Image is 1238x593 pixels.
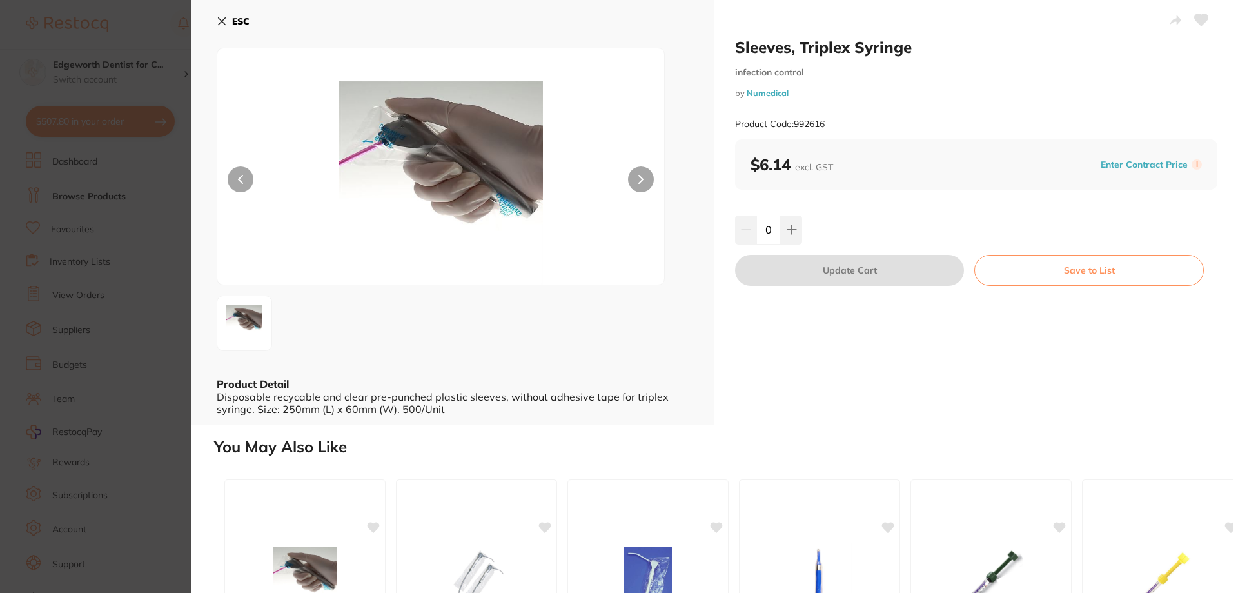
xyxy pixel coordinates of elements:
h2: You May Also Like [214,438,1233,456]
h2: Sleeves, Triplex Syringe [735,37,1217,57]
small: Product Code: 992616 [735,119,825,130]
b: Product Detail [217,377,289,390]
img: MjMtanBn [307,81,575,285]
button: Enter Contract Price [1097,159,1192,171]
label: i [1192,159,1202,170]
b: ESC [232,15,250,27]
b: $6.14 [751,155,833,174]
button: Save to List [974,255,1204,286]
span: excl. GST [795,161,833,173]
img: MjMtanBn [221,300,268,347]
button: ESC [217,10,250,32]
small: by [735,88,1217,98]
button: Update Cart [735,255,964,286]
div: Disposable recycable and clear pre-punched plastic sleeves, without adhesive tape for triplex syr... [217,391,689,415]
a: Numedical [747,88,789,98]
small: infection control [735,67,1217,78]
